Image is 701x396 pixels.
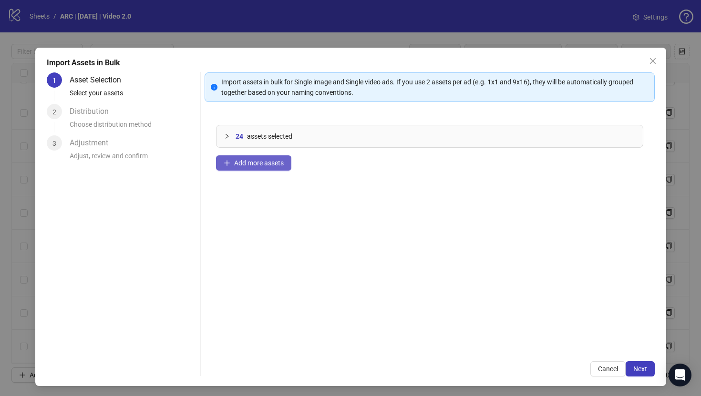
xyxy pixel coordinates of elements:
[216,155,291,171] button: Add more assets
[52,140,56,147] span: 3
[224,160,230,166] span: plus
[70,104,116,119] div: Distribution
[626,361,655,376] button: Next
[236,131,243,142] span: 24
[247,131,292,142] span: assets selected
[216,125,643,147] div: 24assets selected
[221,77,649,98] div: Import assets in bulk for Single image and Single video ads. If you use 2 assets per ad (e.g. 1x1...
[211,84,217,91] span: info-circle
[645,53,660,69] button: Close
[52,108,56,116] span: 2
[598,365,618,373] span: Cancel
[70,88,197,104] div: Select your assets
[70,119,197,135] div: Choose distribution method
[70,72,129,88] div: Asset Selection
[70,151,197,167] div: Adjust, review and confirm
[649,57,657,65] span: close
[52,77,56,84] span: 1
[669,364,691,386] div: Open Intercom Messenger
[234,159,284,167] span: Add more assets
[47,57,655,69] div: Import Assets in Bulk
[590,361,626,376] button: Cancel
[633,365,647,373] span: Next
[224,133,230,139] span: collapsed
[70,135,116,151] div: Adjustment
